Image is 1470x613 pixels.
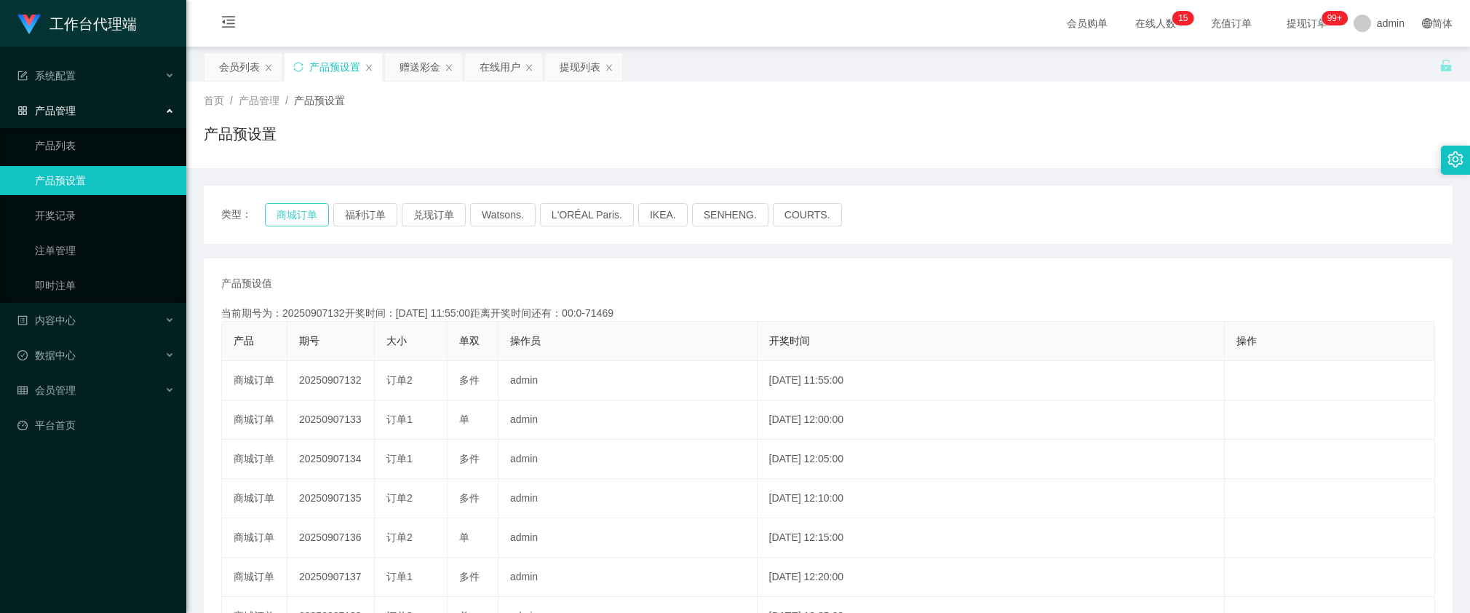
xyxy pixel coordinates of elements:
sup: 15 [1172,11,1193,25]
td: [DATE] 12:05:00 [758,440,1225,479]
td: admin [498,361,758,400]
i: 图标: global [1422,18,1432,28]
td: 20250907135 [287,479,375,518]
button: L'ORÉAL Paris. [540,203,634,226]
span: 订单2 [386,374,413,386]
a: 注单管理 [35,236,175,265]
span: 操作 [1236,335,1257,347]
td: [DATE] 11:55:00 [758,361,1225,400]
i: 图标: close [264,63,273,72]
div: 当前期号为：20250907132开奖时间：[DATE] 11:55:00距离开奖时间还有：00:0-71469 [221,306,1435,321]
span: 系统配置 [17,70,76,82]
td: [DATE] 12:15:00 [758,518,1225,558]
td: 20250907134 [287,440,375,479]
span: 类型： [221,203,265,226]
span: 订单1 [386,414,413,425]
td: 商城订单 [222,558,287,597]
div: 会员列表 [219,53,260,81]
span: 充值订单 [1204,18,1259,28]
span: 产品预设值 [221,276,272,291]
p: 1 [1178,11,1183,25]
span: 产品预设置 [294,95,345,106]
span: 开奖时间 [769,335,810,347]
a: 即时注单 [35,271,175,300]
span: 产品 [234,335,254,347]
span: 会员管理 [17,384,76,396]
td: admin [498,440,758,479]
i: 图标: unlock [1439,59,1453,72]
i: 图标: close [525,63,533,72]
span: 多件 [459,571,480,582]
a: 产品列表 [35,131,175,160]
span: 产品管理 [17,105,76,116]
span: 操作员 [510,335,541,347]
i: 图标: check-circle-o [17,350,28,360]
button: COURTS. [773,203,842,226]
span: 提现订单 [1279,18,1335,28]
td: 20250907136 [287,518,375,558]
h1: 工作台代理端 [49,1,137,47]
button: 商城订单 [265,203,329,226]
a: 工作台代理端 [17,17,137,29]
button: IKEA. [638,203,688,226]
p: 5 [1183,11,1188,25]
div: 赠送彩金 [400,53,440,81]
span: 首页 [204,95,224,106]
span: 单双 [459,335,480,347]
span: 订单1 [386,571,413,582]
span: / [285,95,288,106]
span: / [230,95,233,106]
span: 多件 [459,453,480,464]
i: 图标: close [365,63,373,72]
td: 20250907133 [287,400,375,440]
button: 福利订单 [333,203,397,226]
i: 图标: sync [293,62,303,72]
span: 单 [459,414,469,425]
span: 订单1 [386,453,413,464]
div: 提现列表 [560,53,600,81]
button: SENHENG. [692,203,768,226]
a: 产品预设置 [35,166,175,195]
td: 商城订单 [222,361,287,400]
span: 数据中心 [17,349,76,361]
i: 图标: close [605,63,613,72]
td: 20250907132 [287,361,375,400]
td: 商城订单 [222,518,287,558]
td: admin [498,479,758,518]
td: 商城订单 [222,479,287,518]
span: 产品管理 [239,95,279,106]
span: 多件 [459,374,480,386]
i: 图标: profile [17,315,28,325]
span: 多件 [459,492,480,504]
img: logo.9652507e.png [17,15,41,35]
span: 内容中心 [17,315,76,326]
span: 期号 [299,335,319,347]
i: 图标: form [17,71,28,81]
span: 在线人数 [1128,18,1183,28]
div: 在线用户 [480,53,520,81]
i: 图标: table [17,385,28,395]
span: 大小 [386,335,407,347]
h1: 产品预设置 [204,123,277,145]
td: admin [498,558,758,597]
i: 图标: close [445,63,453,72]
td: 20250907137 [287,558,375,597]
div: 产品预设置 [309,53,360,81]
a: 开奖记录 [35,201,175,230]
a: 图标: dashboard平台首页 [17,411,175,440]
td: 商城订单 [222,400,287,440]
button: 兑现订单 [402,203,466,226]
td: admin [498,518,758,558]
span: 订单2 [386,492,413,504]
td: [DATE] 12:00:00 [758,400,1225,440]
td: [DATE] 12:20:00 [758,558,1225,597]
button: Watsons. [470,203,536,226]
i: 图标: setting [1447,151,1463,167]
i: 图标: menu-fold [204,1,253,47]
span: 订单2 [386,531,413,543]
sup: 1105 [1322,11,1348,25]
td: 商城订单 [222,440,287,479]
td: [DATE] 12:10:00 [758,479,1225,518]
td: admin [498,400,758,440]
span: 单 [459,531,469,543]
